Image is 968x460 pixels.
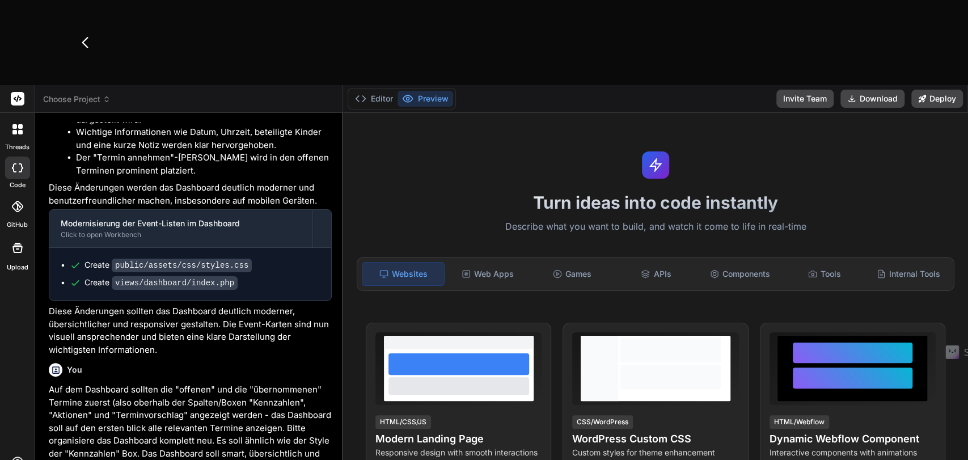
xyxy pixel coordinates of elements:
[375,431,542,447] h4: Modern Landing Page
[375,415,431,429] div: HTML/CSS/JS
[7,220,28,230] label: GitHub
[572,415,633,429] div: CSS/WordPress
[49,182,332,207] p: Diese Änderungen werden das Dashboard deutlich moderner und benutzerfreundlicher machen, insbeson...
[531,262,612,286] div: Games
[911,90,963,108] button: Deploy
[776,90,834,108] button: Invite Team
[49,305,332,356] p: Diese Änderungen sollten das Dashboard deutlich moderner, übersichtlicher und responsiver gestalt...
[868,262,949,286] div: Internal Tools
[572,447,738,458] p: Custom styles for theme enhancement
[7,263,28,272] label: Upload
[43,94,111,105] span: Choose Project
[699,262,781,286] div: Components
[770,431,936,447] h4: Dynamic Webflow Component
[350,192,961,213] h1: Turn ideas into code instantly
[67,364,82,375] h6: You
[840,90,904,108] button: Download
[84,277,238,289] div: Create
[61,218,301,229] div: Modernisierung der Event-Listen im Dashboard
[84,259,252,271] div: Create
[112,276,238,290] code: views/dashboard/index.php
[362,262,445,286] div: Websites
[770,415,829,429] div: HTML/Webflow
[5,142,29,152] label: threads
[112,259,252,272] code: public/assets/css/styles.css
[76,151,332,177] li: Der "Termin annehmen"-[PERSON_NAME] wird in den offenen Terminen prominent platziert.
[572,431,738,447] h4: WordPress Custom CSS
[76,126,332,151] li: Wichtige Informationen wie Datum, Uhrzeit, beteiligte Kinder und eine kurze Notiz werden klar her...
[49,210,312,247] button: Modernisierung der Event-Listen im DashboardClick to open Workbench
[447,262,529,286] div: Web Apps
[61,230,301,239] div: Click to open Workbench
[783,262,865,286] div: Tools
[375,447,542,458] p: Responsive design with smooth interactions
[10,180,26,190] label: code
[615,262,697,286] div: APIs
[350,91,398,107] button: Editor
[398,91,453,107] button: Preview
[350,220,961,234] p: Describe what you want to build, and watch it come to life in real-time
[770,447,936,458] p: Interactive components with animations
